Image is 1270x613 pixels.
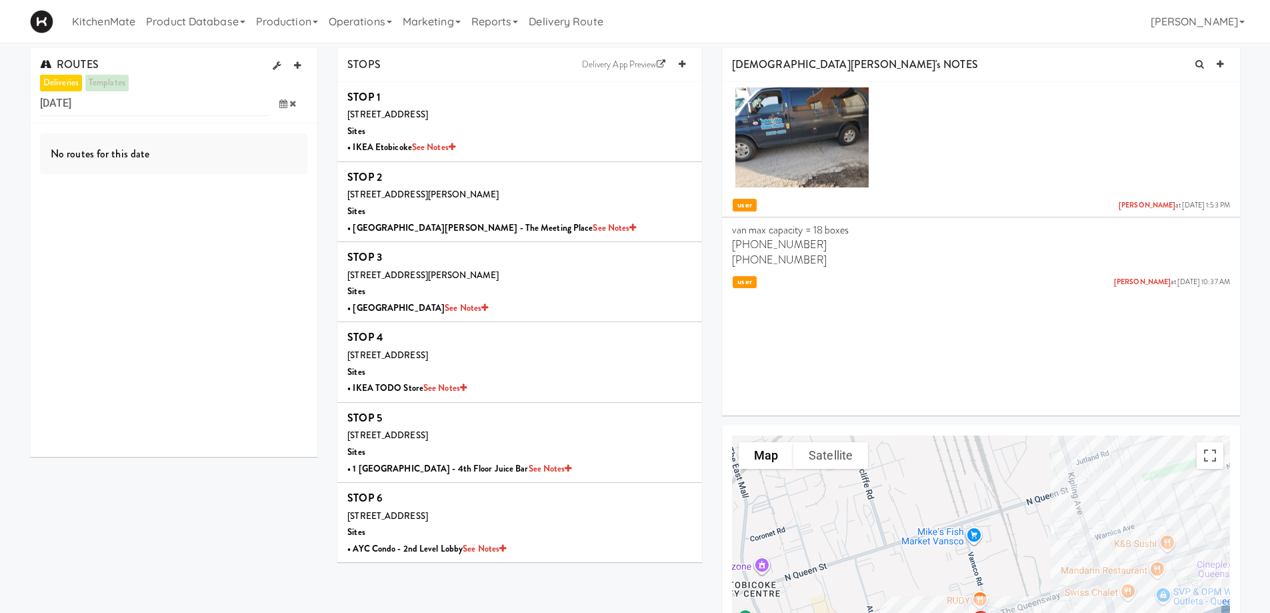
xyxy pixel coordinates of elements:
b: Sites [347,125,365,137]
b: Sites [347,285,365,297]
img: qwf3lfmbytrhmqksothg.jpg [735,87,869,187]
li: STOP 4[STREET_ADDRESS]Sites• IKEA TODO StoreSee Notes [337,322,702,402]
b: Sites [347,205,365,217]
div: [STREET_ADDRESS] [347,348,692,364]
a: See Notes [423,382,467,394]
span: [DEMOGRAPHIC_DATA][PERSON_NAME]'s NOTES [732,57,978,72]
a: See Notes [412,141,455,153]
a: See Notes [529,462,572,475]
button: Show street map [739,442,793,469]
b: • 1 [GEOGRAPHIC_DATA] - 4th Floor Juice Bar [347,462,571,475]
div: No routes for this date [40,133,307,175]
b: • AYC Condo - 2nd Level Lobby [347,542,506,555]
div: [STREET_ADDRESS][PERSON_NAME] [347,187,692,203]
b: STOP 6 [347,490,383,506]
b: Sites [347,446,365,458]
a: [PERSON_NAME] [1114,277,1171,287]
span: ROUTES [40,57,99,72]
b: • IKEA Etobicoke [347,141,455,153]
li: STOP 3[STREET_ADDRESS][PERSON_NAME]Sites• [GEOGRAPHIC_DATA]See Notes [337,242,702,322]
li: STOP 1[STREET_ADDRESS]Sites• IKEA EtobicokeSee Notes [337,82,702,162]
li: STOP 5[STREET_ADDRESS]Sites• 1 [GEOGRAPHIC_DATA] - 4th Floor Juice BarSee Notes [337,403,702,483]
img: Micromart [30,10,53,33]
b: • IKEA TODO Store [347,382,467,394]
b: • [GEOGRAPHIC_DATA] [347,301,488,314]
span: at [DATE] 10:37 AM [1114,277,1230,287]
div: [STREET_ADDRESS] [347,508,692,525]
a: See Notes [463,542,506,555]
a: See Notes [593,221,636,234]
p: [PHONE_NUMBER] [732,253,1230,267]
span: at [DATE] 1:53 PM [1119,201,1230,211]
button: Toggle fullscreen view [1197,442,1223,469]
b: Sites [347,366,365,378]
span: user [733,199,757,211]
button: Show satellite imagery [793,442,868,469]
b: STOP 1 [347,89,381,105]
b: • [GEOGRAPHIC_DATA][PERSON_NAME] - The Meeting Place [347,221,636,234]
div: [STREET_ADDRESS] [347,428,692,444]
b: STOP 5 [347,410,382,426]
a: [PERSON_NAME] [1119,200,1175,210]
b: Sites [347,526,365,538]
a: See Notes [445,301,488,314]
b: STOP 3 [347,249,382,265]
a: templates [85,75,129,91]
div: [STREET_ADDRESS] [347,107,692,123]
a: deliveries [40,75,82,91]
p: [PHONE_NUMBER] [732,237,1230,252]
span: user [733,276,757,289]
li: STOP 6[STREET_ADDRESS]Sites• AYC Condo - 2nd Level LobbySee Notes [337,483,702,562]
li: STOP 2[STREET_ADDRESS][PERSON_NAME]Sites• [GEOGRAPHIC_DATA][PERSON_NAME] - The Meeting PlaceSee N... [337,162,702,242]
b: STOP 2 [347,169,382,185]
div: [STREET_ADDRESS][PERSON_NAME] [347,267,692,284]
b: STOP 4 [347,330,383,345]
p: van max capacity = 18 boxes [732,223,1230,237]
a: Delivery App Preview [575,55,672,75]
span: STOPS [347,57,381,72]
